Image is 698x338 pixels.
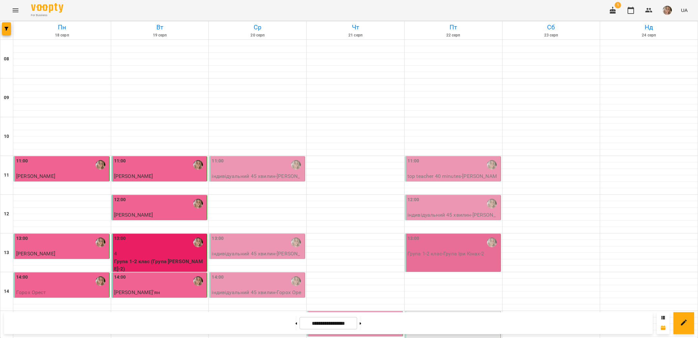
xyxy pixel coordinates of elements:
[678,4,690,16] button: UA
[16,289,46,295] span: Горох Орест
[16,173,55,179] span: [PERSON_NAME]
[31,13,63,17] span: For Business
[210,32,305,38] h6: 20 серп
[487,199,497,209] img: Ірина Кінах
[406,22,501,32] h6: Пт
[114,258,206,273] p: Група 1-2 клас (Група [PERSON_NAME]-2)
[4,288,9,295] h6: 14
[212,289,303,304] p: індивідуальний 45 хвилин - Горох Орест
[308,32,403,38] h6: 21 серп
[212,158,224,165] label: 11:00
[16,158,28,165] label: 11:00
[407,196,419,203] label: 12:00
[112,22,208,32] h6: Вт
[407,158,419,165] label: 11:00
[308,22,403,32] h6: Чт
[114,212,153,218] span: [PERSON_NAME]
[114,274,126,281] label: 14:00
[16,180,108,188] p: індивідуальний 45 хвилин
[487,160,497,170] img: Ірина Кінах
[14,32,110,38] h6: 18 серп
[16,296,108,304] p: індивідуальний 45 хвилин
[210,22,305,32] h6: Ср
[487,238,497,247] img: Ірина Кінах
[407,250,499,258] p: Група 1-2 клас - Група Іри Кінах-2
[193,160,203,170] img: Ірина Кінах
[114,173,153,179] span: [PERSON_NAME]
[407,235,419,242] label: 13:00
[31,3,63,13] img: Voopty Logo
[4,249,9,256] h6: 13
[16,274,28,281] label: 14:00
[114,289,160,295] span: [PERSON_NAME]'ян
[663,6,672,15] img: 96e0e92443e67f284b11d2ea48a6c5b1.jpg
[193,276,203,286] img: Ірина Кінах
[291,160,301,170] img: Ірина Кінах
[407,211,499,226] p: індивідуальний 45 хвилин - [PERSON_NAME]'ян
[291,238,301,247] img: Ірина Кінах
[406,32,501,38] h6: 22 серп
[4,172,9,179] h6: 11
[114,250,206,258] p: 4
[4,133,9,140] h6: 10
[193,199,203,209] img: Ірина Кінах
[503,22,599,32] h6: Сб
[114,180,206,188] p: top teacher 40 minutes
[112,32,208,38] h6: 19 серп
[503,32,599,38] h6: 23 серп
[96,276,105,286] img: Ірина Кінах
[114,219,206,227] p: індивідуальний 45 хвилин
[16,235,28,242] label: 13:00
[4,210,9,218] h6: 12
[601,32,697,38] h6: 24 серп
[212,274,224,281] label: 14:00
[4,56,9,63] h6: 08
[114,158,126,165] label: 11:00
[615,2,621,8] span: 1
[4,94,9,101] h6: 09
[212,235,224,242] label: 13:00
[16,258,108,265] p: індивідуальний 45 хвилин
[114,196,126,203] label: 12:00
[96,160,105,170] img: Ірина Кінах
[96,238,105,247] img: Ірина Кінах
[114,235,126,242] label: 13:00
[8,3,23,18] button: Menu
[212,250,303,265] p: індивідуальний 45 хвилин - [PERSON_NAME]
[114,296,206,304] p: індивідуальний 45 хвилин
[681,7,688,14] span: UA
[16,251,55,257] span: [PERSON_NAME]
[407,172,499,188] p: top teacher 40 minutes - [PERSON_NAME]
[601,22,697,32] h6: Нд
[212,172,303,188] p: індивідуальний 45 хвилин - [PERSON_NAME]
[291,276,301,286] img: Ірина Кінах
[14,22,110,32] h6: Пн
[193,238,203,247] img: Ірина Кінах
